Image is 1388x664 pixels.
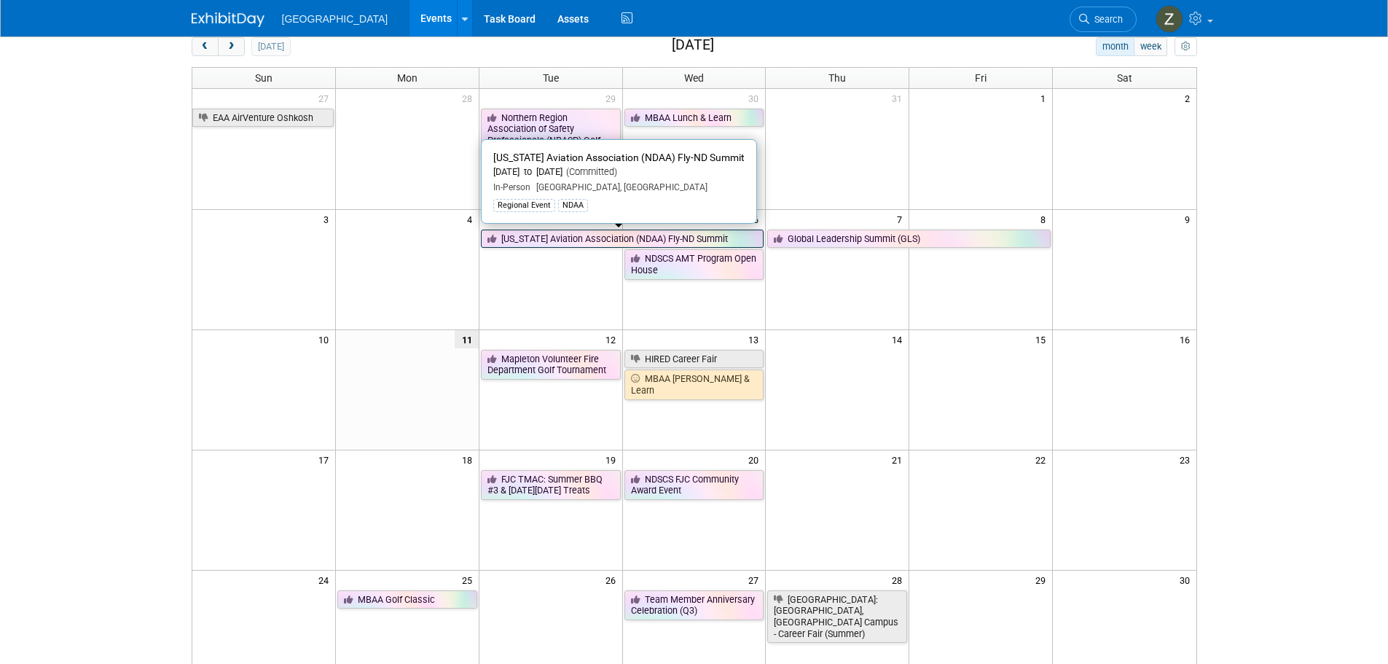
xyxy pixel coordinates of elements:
[255,72,272,84] span: Sun
[1070,7,1137,32] a: Search
[624,249,764,279] a: NDSCS AMT Program Open House
[481,109,621,162] a: Northern Region Association of Safety Professionals (NRASP) Golf Outing
[481,350,621,380] a: Mapleton Volunteer Fire Department Golf Tournament
[747,330,765,348] span: 13
[317,89,335,107] span: 27
[604,571,622,589] span: 26
[493,182,530,192] span: In-Person
[747,571,765,589] span: 27
[624,370,764,399] a: MBAA [PERSON_NAME] & Learn
[1034,330,1052,348] span: 15
[624,470,764,500] a: NDSCS FJC Community Award Event
[460,571,479,589] span: 25
[624,590,764,620] a: Team Member Anniversary Celebration (Q3)
[890,89,909,107] span: 31
[530,182,707,192] span: [GEOGRAPHIC_DATA], [GEOGRAPHIC_DATA]
[624,109,764,128] a: MBAA Lunch & Learn
[317,450,335,469] span: 17
[322,210,335,228] span: 3
[684,72,704,84] span: Wed
[317,330,335,348] span: 10
[460,450,479,469] span: 18
[192,109,334,128] a: EAA AirVenture Oshkosh
[1183,89,1196,107] span: 2
[1034,450,1052,469] span: 22
[493,166,745,179] div: [DATE] to [DATE]
[895,210,909,228] span: 7
[1178,450,1196,469] span: 23
[1181,42,1191,52] i: Personalize Calendar
[397,72,417,84] span: Mon
[1178,571,1196,589] span: 30
[337,590,477,609] a: MBAA Golf Classic
[890,330,909,348] span: 14
[1039,89,1052,107] span: 1
[192,12,264,27] img: ExhibitDay
[1089,14,1123,25] span: Search
[1156,5,1183,33] img: Zoe Graham
[1178,330,1196,348] span: 16
[604,89,622,107] span: 29
[672,37,714,53] h2: [DATE]
[493,152,745,163] span: [US_STATE] Aviation Association (NDAA) Fly-ND Summit
[975,72,987,84] span: Fri
[481,470,621,500] a: FJC TMAC: Summer BBQ #3 & [DATE][DATE] Treats
[466,210,479,228] span: 4
[747,89,765,107] span: 30
[317,571,335,589] span: 24
[1034,571,1052,589] span: 29
[752,210,765,228] span: 6
[218,37,245,56] button: next
[604,330,622,348] span: 12
[460,89,479,107] span: 28
[543,72,559,84] span: Tue
[251,37,290,56] button: [DATE]
[767,230,1051,249] a: Global Leadership Summit (GLS)
[558,199,588,212] div: NDAA
[604,450,622,469] span: 19
[493,199,555,212] div: Regional Event
[624,350,764,369] a: HIRED Career Fair
[890,450,909,469] span: 21
[455,330,479,348] span: 11
[562,166,617,177] span: (Committed)
[1183,210,1196,228] span: 9
[747,450,765,469] span: 20
[192,37,219,56] button: prev
[828,72,846,84] span: Thu
[1039,210,1052,228] span: 8
[1096,37,1134,56] button: month
[481,230,764,249] a: [US_STATE] Aviation Association (NDAA) Fly-ND Summit
[767,590,907,644] a: [GEOGRAPHIC_DATA]: [GEOGRAPHIC_DATA], [GEOGRAPHIC_DATA] Campus - Career Fair (Summer)
[282,13,388,25] span: [GEOGRAPHIC_DATA]
[1134,37,1167,56] button: week
[1117,72,1132,84] span: Sat
[1175,37,1196,56] button: myCustomButton
[890,571,909,589] span: 28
